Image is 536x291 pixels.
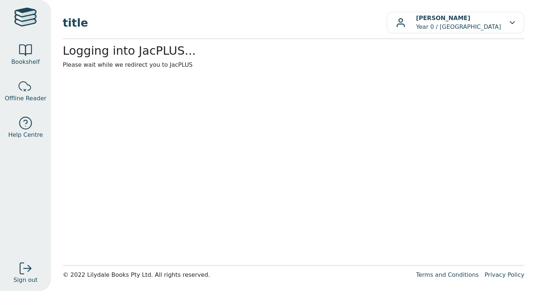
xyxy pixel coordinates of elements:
[13,276,38,284] span: Sign out
[387,12,524,34] button: [PERSON_NAME]Year 0 / [GEOGRAPHIC_DATA]
[63,61,524,69] p: Please wait while we redirect you to JacPLUS
[11,58,40,66] span: Bookshelf
[416,14,501,31] p: Year 0 / [GEOGRAPHIC_DATA]
[485,271,524,278] a: Privacy Policy
[416,15,470,22] b: [PERSON_NAME]
[5,94,46,103] span: Offline Reader
[8,131,43,139] span: Help Centre
[63,271,410,279] div: © 2022 Lilydale Books Pty Ltd. All rights reserved.
[416,271,479,278] a: Terms and Conditions
[63,44,524,58] h2: Logging into JacPLUS...
[63,15,387,31] span: title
